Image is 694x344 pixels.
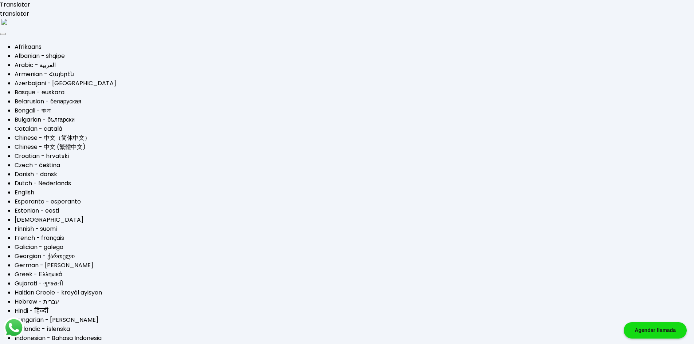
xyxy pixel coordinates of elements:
[15,252,75,260] a: Georgian - ქართული
[15,288,102,297] a: Haitian Creole - kreyòl ayisyen
[15,143,86,151] a: Chinese - 中文 (繁體中文)
[15,334,102,342] a: Indonesian - Bahasa Indonesia
[15,115,75,124] a: Bulgarian - български
[15,261,93,269] a: German - [PERSON_NAME]
[15,206,59,215] a: Estonian - eesti
[15,225,57,233] a: Finnish - suomi
[15,161,60,169] a: Czech - čeština
[15,243,63,251] a: Galician - galego
[15,325,70,333] a: Icelandic - íslenska
[15,170,57,178] a: Danish - dansk
[15,70,74,78] a: Armenian - Հայերէն
[15,197,81,206] a: Esperanto - esperanto
[15,79,116,87] a: Azerbaijani - [GEOGRAPHIC_DATA]
[15,43,42,51] a: Afrikaans
[15,279,63,288] a: Gujarati - ગુજરાતી
[15,270,62,278] a: Greek - Ελληνικά
[15,307,48,315] a: Hindi - हिन्दी
[15,134,90,142] a: Chinese - 中文（简体中文）
[4,317,24,338] img: logos_whatsapp-icon.242b2217.svg
[15,216,83,224] a: [DEMOGRAPHIC_DATA]
[15,106,51,115] a: Bengali - বাংলা
[15,61,56,69] a: Arabic - ‎‫العربية‬‎
[15,124,62,133] a: Catalan - català
[15,152,69,160] a: Croatian - hrvatski
[15,316,98,324] a: Hungarian - [PERSON_NAME]
[624,322,687,339] div: Agendar llamada
[15,97,81,106] a: Belarusian - беларуская
[15,179,71,187] a: Dutch - Nederlands
[15,88,64,96] a: Basque - euskara
[15,188,34,197] a: English
[15,297,59,306] a: Hebrew - ‎‫עברית‬‎
[15,52,65,60] a: Albanian - shqipe
[15,234,64,242] a: French - français
[1,19,7,25] img: right-arrow.png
